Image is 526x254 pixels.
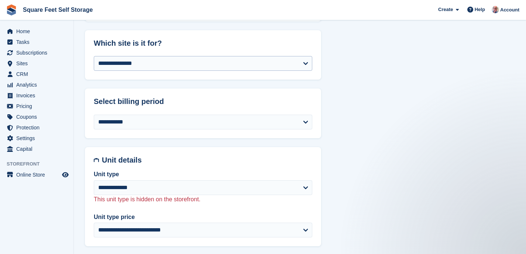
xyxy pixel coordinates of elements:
[475,6,485,13] span: Help
[94,213,312,222] label: Unit type price
[4,26,70,36] a: menu
[500,6,519,14] span: Account
[16,69,61,79] span: CRM
[16,101,61,111] span: Pricing
[7,160,73,168] span: Storefront
[4,170,70,180] a: menu
[4,90,70,101] a: menu
[61,170,70,179] a: Preview store
[4,69,70,79] a: menu
[94,39,312,48] h2: Which site is it for?
[94,195,312,204] p: This unit type is hidden on the storefront.
[16,80,61,90] span: Analytics
[4,144,70,154] a: menu
[16,112,61,122] span: Coupons
[102,156,312,164] h2: Unit details
[16,37,61,47] span: Tasks
[6,4,17,15] img: stora-icon-8386f47178a22dfd0bd8f6a31ec36ba5ce8667c1dd55bd0f319d3a0aa187defe.svg
[16,48,61,58] span: Subscriptions
[4,101,70,111] a: menu
[4,133,70,143] a: menu
[20,4,96,16] a: Square Feet Self Storage
[492,6,499,13] img: David Greer
[94,156,99,164] img: unit-details-icon-595b0c5c156355b767ba7b61e002efae458ec76ed5ec05730b8e856ff9ea34a9.svg
[16,144,61,154] span: Capital
[16,90,61,101] span: Invoices
[4,112,70,122] a: menu
[16,133,61,143] span: Settings
[16,122,61,133] span: Protection
[16,26,61,36] span: Home
[16,170,61,180] span: Online Store
[94,97,312,106] h2: Select billing period
[4,122,70,133] a: menu
[438,6,453,13] span: Create
[4,58,70,69] a: menu
[4,48,70,58] a: menu
[4,37,70,47] a: menu
[94,170,312,179] label: Unit type
[4,80,70,90] a: menu
[16,58,61,69] span: Sites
